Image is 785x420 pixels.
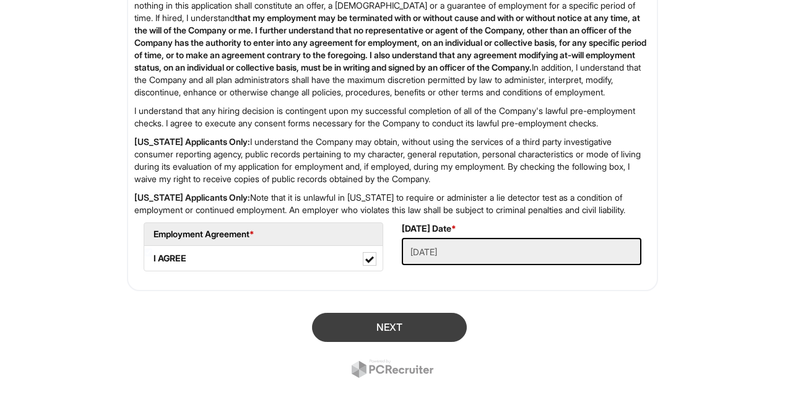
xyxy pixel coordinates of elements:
[312,313,467,342] button: Next
[134,192,250,203] strong: [US_STATE] Applicants Only:
[134,136,651,185] p: I understand the Company may obtain, without using the services of a third party investigative co...
[134,105,651,129] p: I understand that any hiring decision is contingent upon my successful completion of all of the C...
[154,229,373,238] h5: Employment Agreement
[402,222,456,235] label: [DATE] Date
[134,136,250,147] strong: [US_STATE] Applicants Only:
[402,238,641,265] input: Today's Date
[144,246,383,271] label: I AGREE
[134,191,651,216] p: Note that it is unlawful in [US_STATE] to require or administer a lie detector test as a conditio...
[134,12,646,72] strong: that my employment may be terminated with or without cause and with or without notice at any time...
